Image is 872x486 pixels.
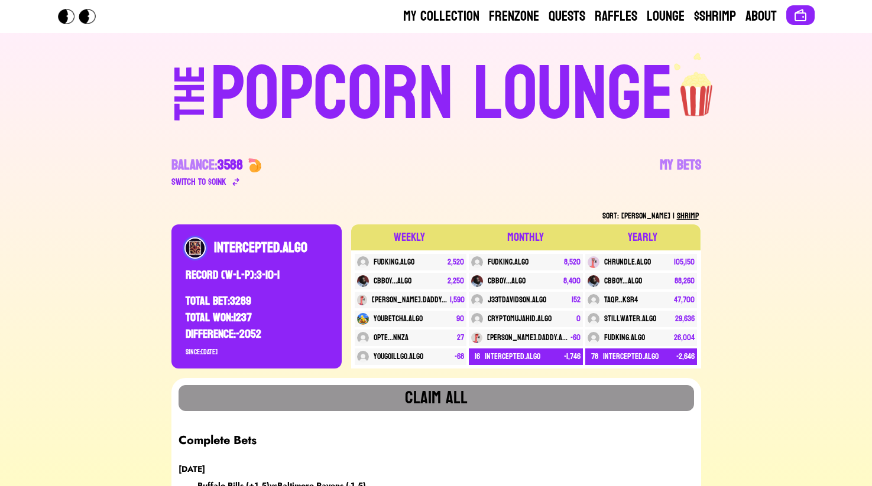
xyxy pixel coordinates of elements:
div: 152 [572,294,581,306]
div: 105,150 [674,256,695,268]
div: TOTAL WON: 1237 [186,309,328,326]
a: My Bets [660,156,701,189]
div: OPTE...NNZA [374,332,409,344]
a: Quests [549,7,585,26]
div: 2,250 [448,275,464,287]
div: -60 [570,332,581,344]
div: 90 [456,313,464,325]
div: [PERSON_NAME].daddy.algo [487,332,568,344]
a: Lounge [647,7,685,26]
div: MONTHLY [507,229,544,246]
div: -68 [455,351,464,363]
div: YEARLY [628,229,657,246]
div: 1,590 [450,294,465,306]
div: cryptomujahid.algo [488,313,552,325]
span: SHRIMP [677,208,699,223]
div: 0 [576,313,581,325]
div: Switch to $ OINK [171,175,226,189]
a: Frenzone [489,7,539,26]
div: INTERCEPTED.ALGO [214,239,328,257]
img: 🍤 [248,158,262,172]
div: youbetcha.algo [374,313,423,325]
div: cbboy...algo [488,275,526,287]
div: 26,004 [674,332,695,344]
div: intercepted.algo [603,351,659,363]
div: intercepted.algo [485,351,540,363]
img: Popcorn [58,9,105,24]
div: POPCORN LOUNGE [210,57,673,132]
div: 2,520 [448,256,464,268]
div: Sort: | [171,208,701,224]
span: [PERSON_NAME] [621,208,670,223]
a: Raffles [595,7,637,26]
a: My Collection [403,7,479,26]
div: 29,636 [675,313,695,325]
div: 47,700 [674,294,695,306]
div: -1,746 [564,351,581,363]
div: 8,520 [564,256,581,268]
div: Balance: [171,156,243,175]
div: Complete Bets [179,418,694,463]
img: popcorn [673,52,722,118]
div: chrundle.algo [604,256,651,268]
div: [DATE] [179,463,694,475]
div: cbboy...algo [374,275,411,287]
span: 3588 [218,152,243,178]
div: fudking.algo [488,256,529,268]
div: yougoillgo.algo [374,351,423,363]
div: 27 [457,332,464,344]
div: THE [168,66,211,144]
div: -2,646 [676,351,695,363]
div: stillwater.algo [604,313,656,325]
div: [PERSON_NAME].daddy.algo [372,294,447,306]
div: WEEKLY [394,229,425,246]
a: About [745,7,777,26]
a: THEPOPCORN LOUNGEpopcorn [72,52,800,132]
button: Claim all [179,385,694,411]
div: 8,400 [563,275,581,287]
div: j33tdavidson.algo [488,294,546,306]
div: 88,260 [675,275,695,287]
div: DIFFERENCE: -2052 [186,326,328,343]
div: 78 [591,351,598,363]
a: $Shrimp [694,7,736,26]
div: TOTAL BET: 3289 [186,293,328,309]
img: Connect wallet [793,8,808,22]
div: 16 [475,351,480,363]
div: cbboy...algo [604,275,642,287]
div: Since: [DATE] [186,347,328,357]
div: fudking.algo [374,256,414,268]
div: RECORD (W-L-P): 3 - 10 - 1 [186,257,328,293]
div: TAQP...KSR4 [604,294,638,306]
div: fudking.algo [604,332,645,344]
